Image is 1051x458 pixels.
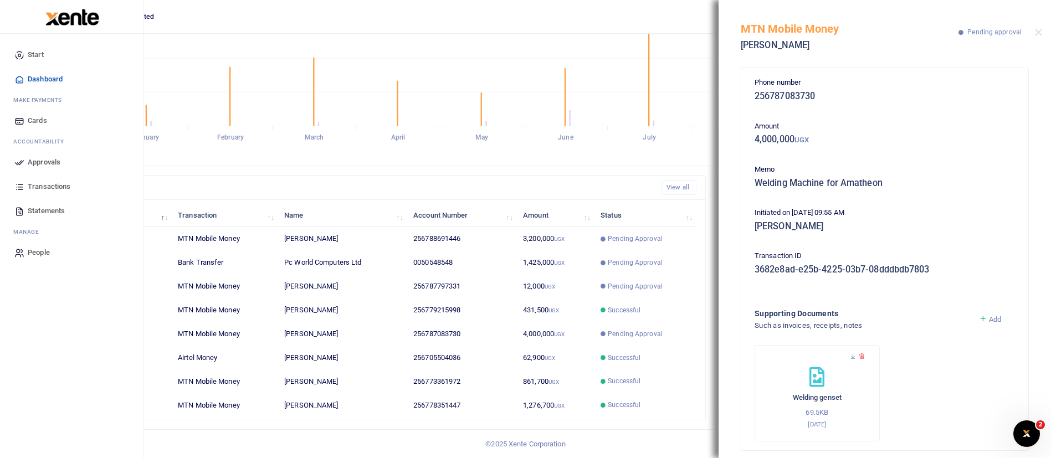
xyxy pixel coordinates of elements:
[554,260,565,266] small: UGX
[44,12,99,20] a: logo-small logo-large logo-large
[1013,420,1040,447] iframe: Intercom live chat
[407,251,517,275] td: 0050548548
[755,134,1015,145] h5: 4,000,000
[608,234,663,244] span: Pending Approval
[755,345,880,441] div: Welding genset
[755,178,1015,189] h5: Welding Machine for Amatheon
[28,49,44,60] span: Start
[407,346,517,370] td: 256705504036
[608,353,640,363] span: Successful
[9,174,135,199] a: Transactions
[755,307,970,320] h4: Supporting Documents
[608,400,640,410] span: Successful
[9,91,135,109] li: M
[28,157,60,168] span: Approvals
[28,205,65,217] span: Statements
[755,264,1015,275] h5: 3682e8ad-e25b-4225-03b7-08dddbdb7803
[28,247,50,258] span: People
[548,379,559,385] small: UGX
[548,307,559,313] small: UGX
[554,236,565,242] small: UGX
[305,134,324,142] tspan: March
[517,369,594,393] td: 861,700
[172,275,278,299] td: MTN Mobile Money
[554,403,565,409] small: UGX
[517,299,594,322] td: 431,500
[9,240,135,265] a: People
[517,393,594,416] td: 1,276,700
[278,275,407,299] td: [PERSON_NAME]
[391,134,406,142] tspan: April
[217,134,244,142] tspan: February
[172,203,278,227] th: Transaction: activate to sort column ascending
[45,9,99,25] img: logo-large
[608,376,640,386] span: Successful
[278,227,407,251] td: [PERSON_NAME]
[172,227,278,251] td: MTN Mobile Money
[558,134,573,142] tspan: June
[407,203,517,227] th: Account Number: activate to sort column ascending
[766,393,868,402] h6: Welding genset
[28,74,63,85] span: Dashboard
[517,346,594,370] td: 62,900
[278,346,407,370] td: [PERSON_NAME]
[278,369,407,393] td: [PERSON_NAME]
[278,393,407,416] td: [PERSON_NAME]
[407,299,517,322] td: 256779215998
[9,67,135,91] a: Dashboard
[407,393,517,416] td: 256778351447
[135,134,159,142] tspan: January
[1036,420,1045,429] span: 2
[172,322,278,346] td: MTN Mobile Money
[407,275,517,299] td: 256787797331
[755,91,1015,102] h5: 256787083730
[407,227,517,251] td: 256788691446
[755,221,1015,232] h5: [PERSON_NAME]
[172,393,278,416] td: MTN Mobile Money
[755,164,1015,176] p: Memo
[22,137,64,146] span: countability
[989,315,1001,323] span: Add
[643,134,655,142] tspan: July
[808,420,826,428] small: [DATE]
[967,28,1022,36] span: Pending approval
[278,251,407,275] td: Pc World Computers Ltd
[28,181,70,192] span: Transactions
[172,346,278,370] td: Airtel Money
[9,133,135,150] li: Ac
[766,407,868,419] p: 69.5KB
[172,299,278,322] td: MTN Mobile Money
[755,320,970,332] h4: Such as invoices, receipts, notes
[608,281,663,291] span: Pending Approval
[19,96,62,104] span: ake Payments
[755,207,1015,219] p: Initiated on [DATE] 09:55 AM
[407,322,517,346] td: 256787083730
[172,369,278,393] td: MTN Mobile Money
[517,203,594,227] th: Amount: activate to sort column ascending
[741,40,958,51] h5: [PERSON_NAME]
[9,150,135,174] a: Approvals
[9,223,135,240] li: M
[278,322,407,346] td: [PERSON_NAME]
[9,199,135,223] a: Statements
[172,251,278,275] td: Bank Transfer
[52,182,653,194] h4: Recent Transactions
[979,315,1002,323] a: Add
[19,228,39,236] span: anage
[517,227,594,251] td: 3,200,000
[9,43,135,67] a: Start
[545,284,555,290] small: UGX
[475,134,488,142] tspan: May
[545,355,555,361] small: UGX
[741,22,958,35] h5: MTN Mobile Money
[794,136,809,144] small: UGX
[554,331,565,337] small: UGX
[755,121,1015,132] p: Amount
[608,329,663,339] span: Pending Approval
[517,275,594,299] td: 12,000
[9,109,135,133] a: Cards
[662,180,696,195] a: View all
[517,251,594,275] td: 1,425,000
[278,203,407,227] th: Name: activate to sort column ascending
[517,322,594,346] td: 4,000,000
